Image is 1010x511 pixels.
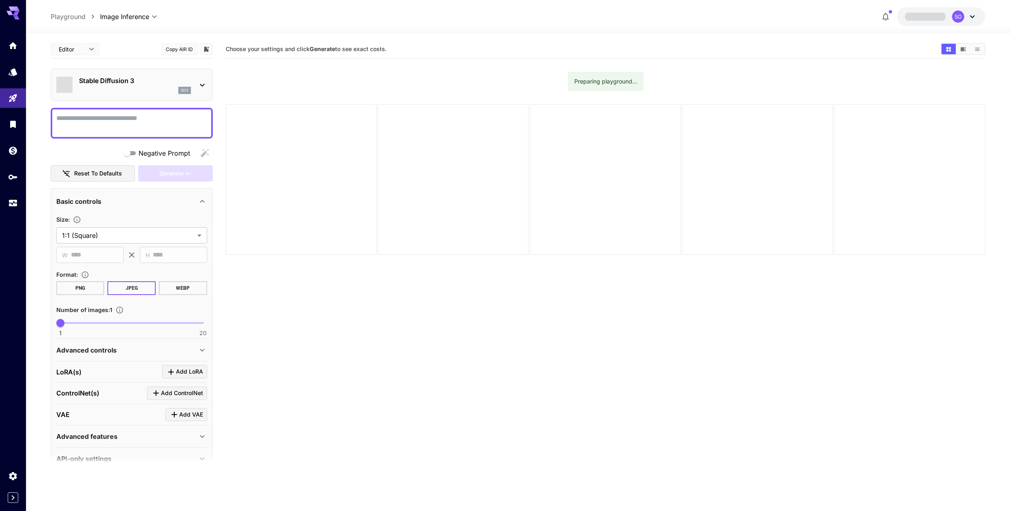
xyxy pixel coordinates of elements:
[59,329,62,337] span: 1
[8,198,18,208] div: Usage
[8,67,18,77] div: Models
[107,281,156,295] button: JPEG
[51,165,135,182] button: Reset to defaults
[8,492,18,503] button: Expand sidebar
[56,427,207,446] div: Advanced features
[100,12,149,21] span: Image Inference
[56,216,70,223] span: Size :
[70,216,84,224] button: Adjust the dimensions of the generated image by specifying its width and height in pixels, or sel...
[179,410,203,420] span: Add VAE
[8,93,18,103] div: Playground
[159,281,207,295] button: WEBP
[139,148,190,158] span: Negative Prompt
[56,281,105,295] button: PNG
[203,44,210,54] button: Add to library
[78,271,92,279] button: Choose the file format for the output image.
[8,41,18,51] div: Home
[176,367,203,377] span: Add LoRA
[56,432,118,441] p: Advanced features
[56,73,207,97] div: Stable Diffusion 3sd3
[56,197,101,206] p: Basic controls
[161,388,203,398] span: Add ControlNet
[952,11,964,23] div: SO
[574,74,637,89] div: Preparing playground...
[942,44,956,54] button: Show images in grid view
[56,192,207,211] div: Basic controls
[970,44,984,54] button: Show images in list view
[56,340,207,360] div: Advanced controls
[51,12,100,21] nav: breadcrumb
[56,449,207,468] div: API-only settings
[146,250,150,260] span: H
[56,271,78,278] span: Format :
[165,408,207,421] button: Click to add VAE
[56,345,117,355] p: Advanced controls
[62,250,68,260] span: W
[956,44,970,54] button: Show images in video view
[56,388,99,398] p: ControlNet(s)
[8,145,18,156] div: Wallet
[181,88,188,93] p: sd3
[56,410,70,419] p: VAE
[51,12,86,21] a: Playground
[897,7,985,26] button: SO
[310,45,335,52] b: Generate
[112,306,127,314] button: Specify how many images to generate in a single request. Each image generation will be charged se...
[56,306,112,313] span: Number of images : 1
[8,119,18,129] div: Library
[79,76,191,86] p: Stable Diffusion 3
[62,231,194,240] span: 1:1 (Square)
[226,45,387,52] span: Choose your settings and click to see exact costs.
[199,329,207,337] span: 20
[8,471,18,481] div: Settings
[59,45,84,53] span: Editor
[162,365,207,378] button: Click to add LoRA
[147,387,207,400] button: Click to add ControlNet
[56,367,81,377] p: LoRA(s)
[941,43,985,55] div: Show images in grid viewShow images in video viewShow images in list view
[8,172,18,182] div: API Keys
[161,43,198,55] button: Copy AIR ID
